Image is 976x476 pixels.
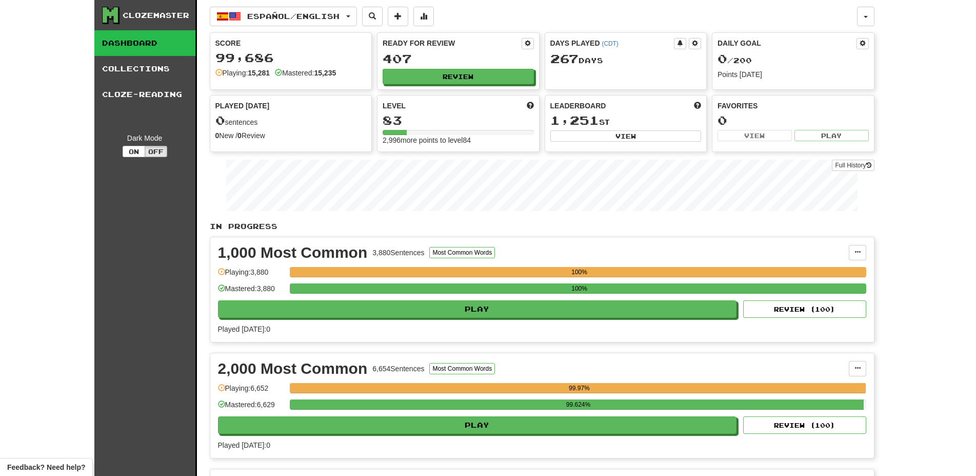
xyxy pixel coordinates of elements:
[429,247,495,258] button: Most Common Words
[743,300,866,318] button: Review (100)
[718,114,869,127] div: 0
[218,267,285,284] div: Playing: 3,880
[215,101,270,111] span: Played [DATE]
[293,399,864,410] div: 99.624%
[215,68,270,78] div: Playing:
[527,101,534,111] span: Score more points to level up
[429,363,495,374] button: Most Common Words
[218,416,737,434] button: Play
[94,30,195,56] a: Dashboard
[215,38,367,48] div: Score
[388,7,408,26] button: Add sentence to collection
[413,7,434,26] button: More stats
[247,12,340,21] span: Español / English
[718,56,752,65] span: / 200
[218,245,368,260] div: 1,000 Most Common
[293,383,866,393] div: 99.97%
[383,38,522,48] div: Ready for Review
[832,160,874,171] a: Full History
[94,56,195,82] a: Collections
[718,69,869,80] div: Points [DATE]
[718,130,792,141] button: View
[293,267,866,277] div: 100%
[293,283,866,294] div: 100%
[550,52,702,66] div: Day s
[218,325,270,333] span: Played [DATE]: 0
[145,146,167,157] button: Off
[694,101,701,111] span: This week in points, UTC
[215,131,220,140] strong: 0
[275,68,336,78] div: Mastered:
[550,113,599,127] span: 1,251
[102,133,188,143] div: Dark Mode
[383,101,406,111] span: Level
[383,52,534,65] div: 407
[794,130,869,141] button: Play
[383,69,534,84] button: Review
[372,247,424,258] div: 3,880 Sentences
[7,462,85,472] span: Open feedback widget
[718,101,869,111] div: Favorites
[215,130,367,141] div: New / Review
[383,114,534,127] div: 83
[215,113,225,127] span: 0
[218,300,737,318] button: Play
[218,361,368,376] div: 2,000 Most Common
[215,114,367,127] div: sentences
[383,135,534,145] div: 2,996 more points to level 84
[362,7,383,26] button: Search sentences
[550,101,606,111] span: Leaderboard
[314,69,336,77] strong: 15,235
[718,51,727,66] span: 0
[237,131,242,140] strong: 0
[550,38,674,48] div: Days Played
[218,399,285,416] div: Mastered: 6,629
[718,38,857,49] div: Daily Goal
[218,283,285,300] div: Mastered: 3,880
[210,221,874,232] p: In Progress
[372,364,424,374] div: 6,654 Sentences
[123,10,189,21] div: Clozemaster
[550,51,579,66] span: 267
[123,146,145,157] button: On
[248,69,270,77] strong: 15,281
[550,114,702,127] div: st
[550,130,702,142] button: View
[94,82,195,107] a: Cloze-Reading
[218,383,285,400] div: Playing: 6,652
[602,40,618,47] a: (CDT)
[743,416,866,434] button: Review (100)
[210,7,357,26] button: Español/English
[218,441,270,449] span: Played [DATE]: 0
[215,51,367,64] div: 99,686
